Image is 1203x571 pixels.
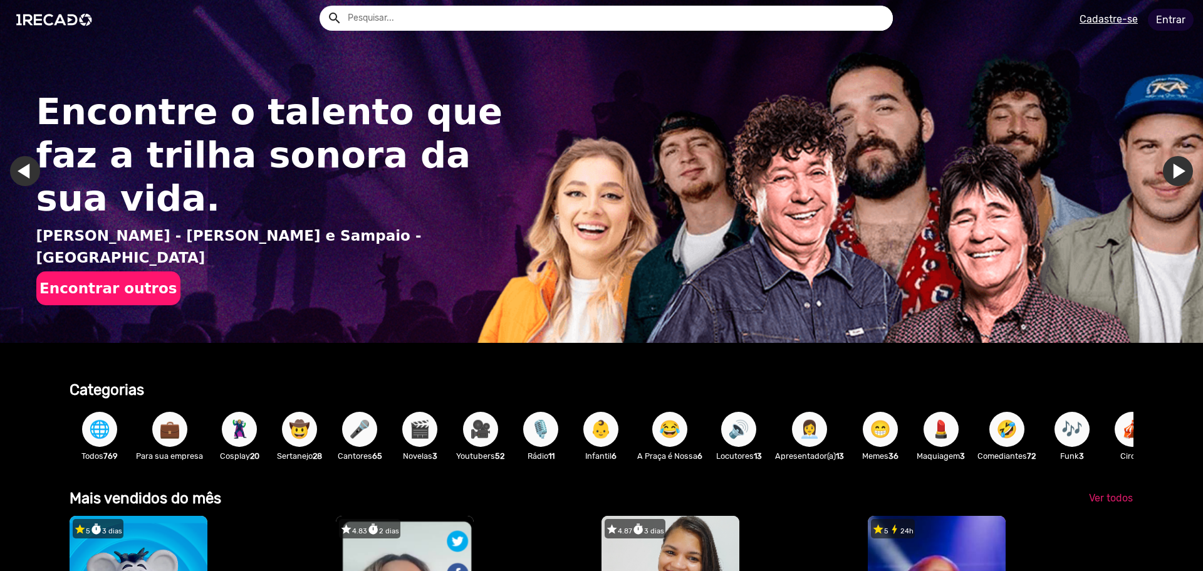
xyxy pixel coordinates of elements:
[36,90,518,220] h1: Encontre o talento que faz a trilha sonora da sua vida.
[250,451,259,461] b: 20
[659,412,680,447] span: 😂
[463,412,498,447] button: 🎥
[863,412,898,447] button: 😁
[583,412,618,447] button: 👶
[721,412,756,447] button: 🔊
[612,451,617,461] b: 6
[432,451,437,461] b: 3
[402,412,437,447] button: 🎬
[1108,450,1156,462] p: Circo
[577,450,625,462] p: Infantil
[548,451,555,461] b: 11
[652,412,687,447] button: 😂
[470,412,491,447] span: 🎥
[924,412,959,447] button: 💄
[70,490,221,507] b: Mais vendidos do mês
[715,450,763,462] p: Locutores
[289,412,310,447] span: 🤠
[792,412,827,447] button: 👩‍💼
[917,450,965,462] p: Maquiagem
[396,450,444,462] p: Novelas
[1048,450,1096,462] p: Funk
[1055,412,1090,447] button: 🎶
[960,451,965,461] b: 3
[637,450,702,462] p: A Praça é Nossa
[222,412,257,447] button: 🦹🏼‍♀️
[313,451,322,461] b: 28
[136,450,203,462] p: Para sua empresa
[977,450,1036,462] p: Comediantes
[989,412,1024,447] button: 🤣
[1079,451,1084,461] b: 3
[728,412,749,447] span: 🔊
[336,450,383,462] p: Cantores
[930,412,952,447] span: 💄
[1163,156,1193,186] a: Ir para o próximo slide
[349,412,370,447] span: 🎤
[338,6,893,31] input: Pesquisar...
[1148,9,1194,31] a: Entrar
[888,451,898,461] b: 36
[857,450,904,462] p: Memes
[836,451,844,461] b: 13
[1027,451,1036,461] b: 72
[229,412,250,447] span: 🦹🏼‍♀️
[456,450,504,462] p: Youtubers
[530,412,551,447] span: 🎙️
[1061,412,1083,447] span: 🎶
[82,412,117,447] button: 🌐
[1089,492,1133,504] span: Ver todos
[697,451,702,461] b: 6
[89,412,110,447] span: 🌐
[103,451,118,461] b: 769
[36,271,180,305] button: Encontrar outros
[523,412,558,447] button: 🎙️
[1080,13,1138,25] u: Cadastre-se
[342,412,377,447] button: 🎤
[996,412,1018,447] span: 🤣
[799,412,820,447] span: 👩‍💼
[76,450,123,462] p: Todos
[216,450,263,462] p: Cosplay
[590,412,612,447] span: 👶
[517,450,565,462] p: Rádio
[409,412,430,447] span: 🎬
[870,412,891,447] span: 😁
[754,451,762,461] b: 13
[327,11,342,26] mat-icon: Example home icon
[36,225,518,268] p: [PERSON_NAME] - [PERSON_NAME] e Sampaio - [GEOGRAPHIC_DATA]
[10,156,40,186] a: Ir para o último slide
[70,381,144,399] b: Categorias
[1115,412,1150,447] button: 🎪
[282,412,317,447] button: 🤠
[159,412,180,447] span: 💼
[323,6,345,28] button: Example home icon
[372,451,382,461] b: 65
[495,451,504,461] b: 52
[775,450,844,462] p: Apresentador(a)
[1122,412,1143,447] span: 🎪
[152,412,187,447] button: 💼
[276,450,323,462] p: Sertanejo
